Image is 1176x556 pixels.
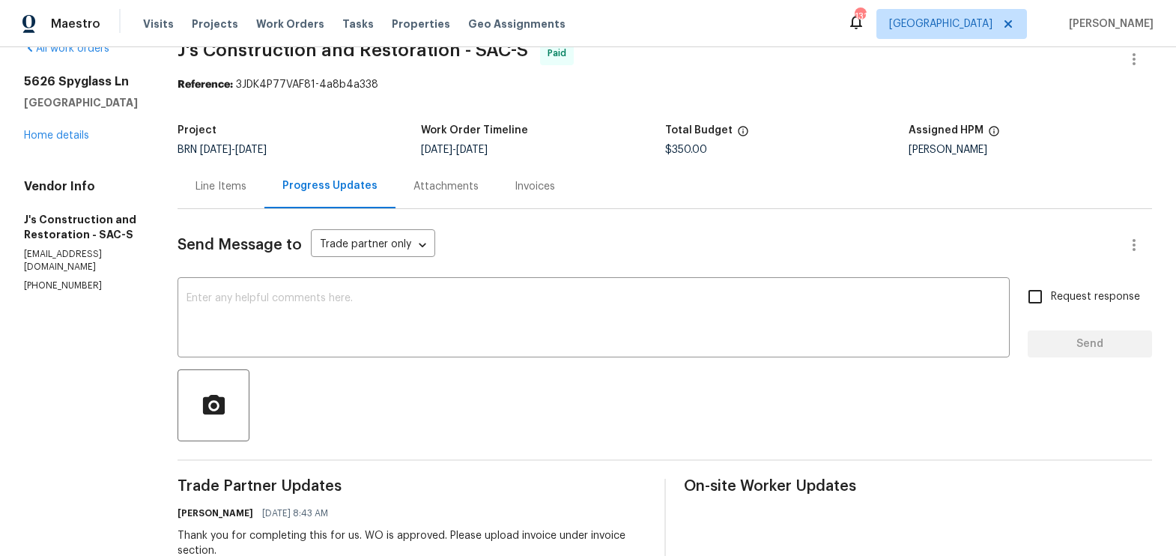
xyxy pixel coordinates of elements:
a: All work orders [24,43,109,54]
div: Attachments [413,179,479,194]
span: Send Message to [178,238,302,253]
span: [PERSON_NAME] [1063,16,1154,31]
span: Projects [192,16,238,31]
b: Reference: [178,79,233,90]
div: [PERSON_NAME] [909,145,1152,155]
div: 3JDK4P77VAF81-4a8b4a338 [178,77,1152,92]
p: [EMAIL_ADDRESS][DOMAIN_NAME] [24,248,142,274]
div: Invoices [515,179,555,194]
span: Trade Partner Updates [178,479,646,494]
span: Work Orders [256,16,324,31]
span: [GEOGRAPHIC_DATA] [889,16,992,31]
span: [DATE] [456,145,488,155]
span: The hpm assigned to this work order. [988,125,1000,145]
h5: Project [178,125,216,136]
span: J's Construction and Restoration - SAC-S [178,41,528,59]
h4: Vendor Info [24,179,142,194]
span: On-site Worker Updates [684,479,1152,494]
p: [PHONE_NUMBER] [24,279,142,292]
h5: [GEOGRAPHIC_DATA] [24,95,142,110]
span: Request response [1051,289,1140,305]
span: Paid [548,46,572,61]
h5: Assigned HPM [909,125,983,136]
span: - [200,145,267,155]
a: Home details [24,130,89,141]
span: [DATE] 8:43 AM [262,506,328,521]
h5: Total Budget [665,125,733,136]
div: Trade partner only [311,233,435,258]
h5: Work Order Timeline [421,125,528,136]
span: BRN [178,145,267,155]
span: [DATE] [235,145,267,155]
h6: [PERSON_NAME] [178,506,253,521]
span: Geo Assignments [468,16,566,31]
h2: 5626 Spyglass Ln [24,74,142,89]
span: [DATE] [421,145,452,155]
div: Progress Updates [282,178,378,193]
span: - [421,145,488,155]
span: The total cost of line items that have been proposed by Opendoor. This sum includes line items th... [737,125,749,145]
span: Tasks [342,19,374,29]
span: Properties [392,16,450,31]
span: Maestro [51,16,100,31]
span: [DATE] [200,145,231,155]
span: $350.00 [665,145,707,155]
span: Visits [143,16,174,31]
div: Line Items [196,179,246,194]
h5: J's Construction and Restoration - SAC-S [24,212,142,242]
div: 131 [855,9,865,24]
